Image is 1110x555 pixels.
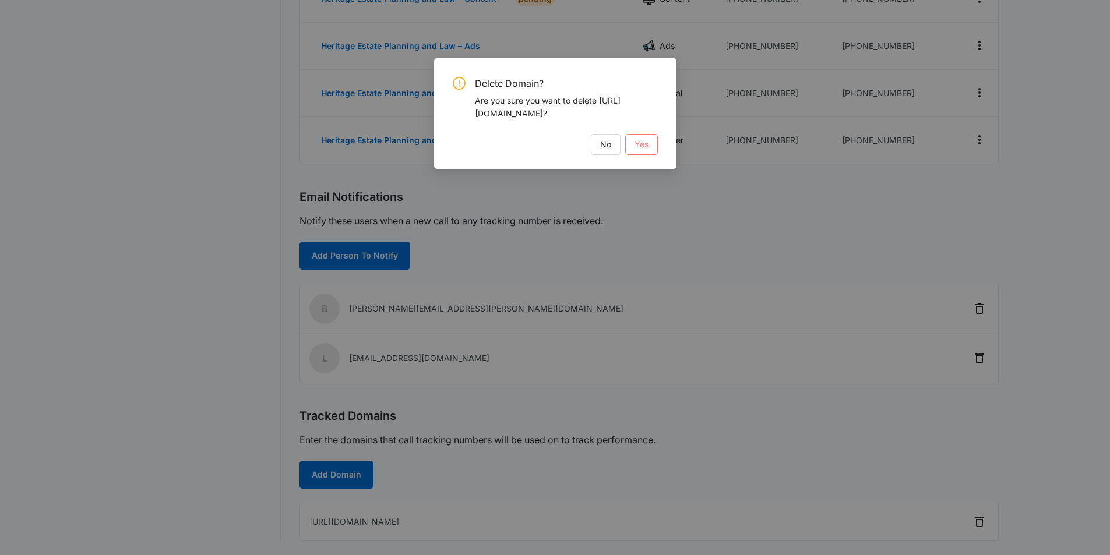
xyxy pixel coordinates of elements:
[475,94,658,120] div: Are you sure you want to delete [URL][DOMAIN_NAME]?
[453,77,466,90] span: exclamation-circle
[591,134,621,155] button: No
[625,134,658,155] button: Yes
[600,138,611,151] span: No
[635,138,649,151] span: Yes
[475,77,658,90] span: Delete Domain?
